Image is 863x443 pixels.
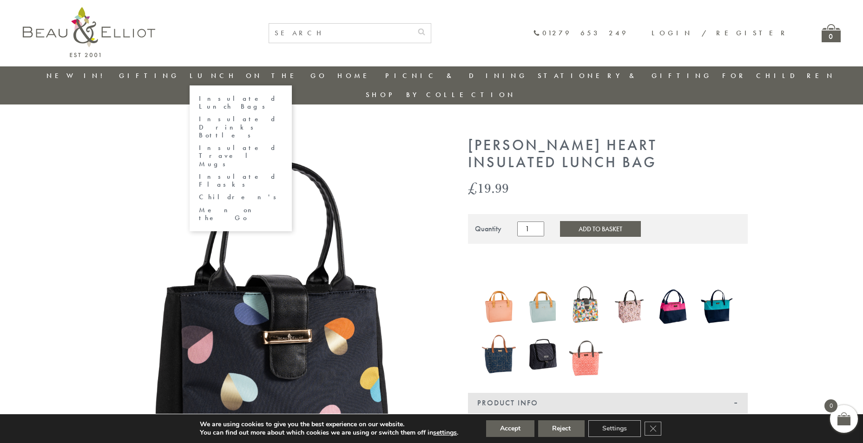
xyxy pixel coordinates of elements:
a: Shop by collection [366,90,516,99]
a: Insulated Travel Mugs [199,144,283,168]
button: settings [433,429,457,437]
span: 0 [824,399,837,412]
p: You can find out more about which cookies we are using or switch them off in . [200,429,458,437]
div: Quantity [475,225,501,233]
a: Children's [199,193,283,201]
img: Colour Block Insulated Lunch Bag [656,284,690,329]
a: Carnaby Bloom Insulated Lunch Handbag [569,284,603,331]
input: Product quantity [517,221,544,236]
h1: [PERSON_NAME] Heart Insulated Lunch Bag [468,137,748,171]
input: SEARCH [269,24,412,43]
button: Settings [588,420,641,437]
div: Product Info [468,393,748,413]
img: logo [23,7,155,57]
img: Lexington lunch bag blush [482,284,516,329]
a: Colour Block Luxury Insulated Lunch Bag [699,284,734,331]
iframe: Secure express checkout frame [466,249,750,272]
a: Login / Register [652,28,789,38]
a: Insulated Lunch Bags [199,95,283,111]
a: Boho Luxury Insulated Lunch Bag [613,284,647,331]
a: 01279 653 249 [533,29,628,37]
a: 0 [822,24,841,42]
a: Home [337,71,375,80]
a: Manhattan Larger Lunch Bag [525,332,560,378]
a: Picnic & Dining [385,71,527,80]
a: Insulated Flasks [199,173,283,189]
img: Manhattan Larger Lunch Bag [525,332,560,377]
bdi: 19.99 [468,178,509,197]
a: Gifting [119,71,179,80]
a: For Children [722,71,835,80]
button: Add to Basket [560,221,641,237]
a: Lexington lunch bag blush [482,284,516,332]
a: Colour Block Insulated Lunch Bag [656,284,690,331]
a: Men on the Go [199,206,283,222]
img: Lexington lunch bag eau de nil [525,284,560,329]
img: Navy 7L Luxury Insulated Lunch Bag [482,331,516,377]
a: Navy 7L Luxury Insulated Lunch Bag [482,331,516,379]
button: Close GDPR Cookie Banner [645,422,661,436]
a: Insulated Drinks Bottles [199,115,283,139]
a: Stationery & Gifting [538,71,712,80]
img: Insulated 7L Luxury Lunch Bag [569,332,603,377]
a: Lexington lunch bag eau de nil [525,284,560,332]
a: Insulated 7L Luxury Lunch Bag [569,332,603,378]
button: Accept [486,420,534,437]
img: Boho Luxury Insulated Lunch Bag [613,284,647,329]
span: £ [468,178,477,197]
a: Lunch On The Go [190,71,327,80]
p: We are using cookies to give you the best experience on our website. [200,420,458,429]
img: Colour Block Luxury Insulated Lunch Bag [699,284,734,329]
button: Reject [538,420,585,437]
a: New in! [46,71,109,80]
img: Carnaby Bloom Insulated Lunch Handbag [569,284,603,329]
